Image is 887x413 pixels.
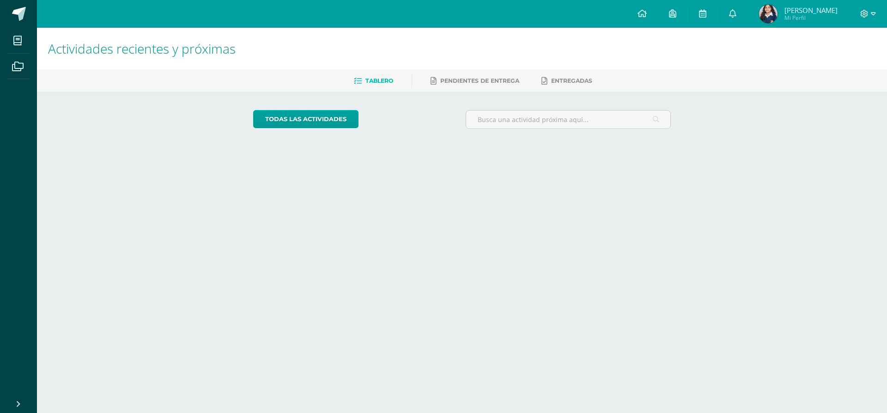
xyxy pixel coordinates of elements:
img: 630c957e8bc365c7c47a14f5f8651cb7.png [759,5,778,23]
span: Actividades recientes y próximas [48,40,236,57]
a: todas las Actividades [253,110,358,128]
span: [PERSON_NAME] [784,6,838,15]
span: Entregadas [551,77,592,84]
span: Pendientes de entrega [440,77,519,84]
a: Tablero [354,74,393,88]
a: Pendientes de entrega [431,74,519,88]
input: Busca una actividad próxima aquí... [466,111,671,129]
span: Mi Perfil [784,14,838,22]
span: Tablero [365,77,393,84]
a: Entregadas [541,74,592,88]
